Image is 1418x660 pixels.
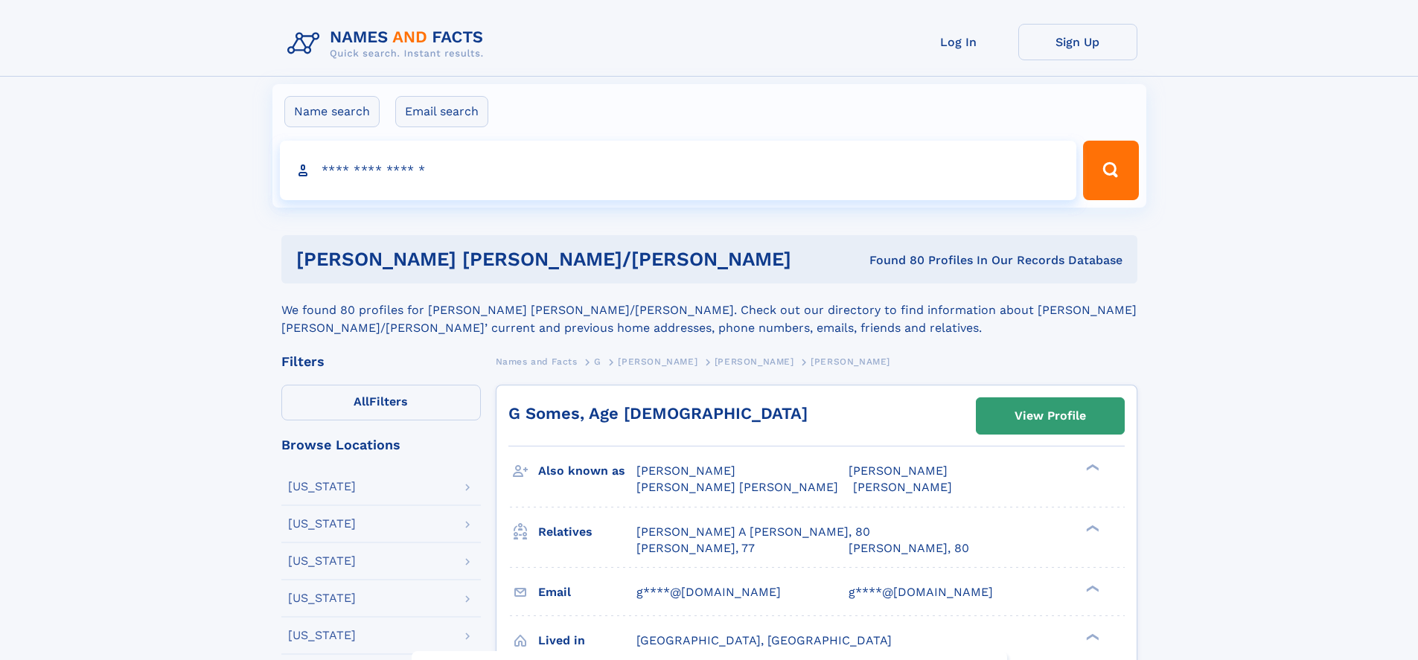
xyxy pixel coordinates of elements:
[594,352,601,371] a: G
[281,355,481,368] div: Filters
[715,352,794,371] a: [PERSON_NAME]
[538,458,636,484] h3: Also known as
[281,385,481,420] label: Filters
[811,356,890,367] span: [PERSON_NAME]
[830,252,1122,269] div: Found 80 Profiles In Our Records Database
[636,540,755,557] a: [PERSON_NAME], 77
[1082,583,1100,593] div: ❯
[395,96,488,127] label: Email search
[288,481,356,493] div: [US_STATE]
[715,356,794,367] span: [PERSON_NAME]
[977,398,1124,434] a: View Profile
[538,519,636,545] h3: Relatives
[899,24,1018,60] a: Log In
[1015,399,1086,433] div: View Profile
[594,356,601,367] span: G
[853,480,952,494] span: [PERSON_NAME]
[636,633,892,647] span: [GEOGRAPHIC_DATA], [GEOGRAPHIC_DATA]
[1083,141,1138,200] button: Search Button
[288,592,356,604] div: [US_STATE]
[636,480,838,494] span: [PERSON_NAME] [PERSON_NAME]
[354,394,369,409] span: All
[288,629,356,641] div: [US_STATE]
[496,352,578,371] a: Names and Facts
[849,464,948,478] span: [PERSON_NAME]
[618,356,697,367] span: [PERSON_NAME]
[636,464,735,478] span: [PERSON_NAME]
[288,518,356,530] div: [US_STATE]
[284,96,380,127] label: Name search
[508,404,808,423] a: G Somes, Age [DEMOGRAPHIC_DATA]
[618,352,697,371] a: [PERSON_NAME]
[1082,463,1100,472] div: ❯
[1082,632,1100,641] div: ❯
[296,250,831,269] h1: [PERSON_NAME] [PERSON_NAME]/[PERSON_NAME]
[636,524,870,540] a: [PERSON_NAME] A [PERSON_NAME], 80
[538,580,636,605] h3: Email
[281,283,1137,337] div: We found 80 profiles for [PERSON_NAME] [PERSON_NAME]/[PERSON_NAME]. Check out our directory to fi...
[1082,523,1100,533] div: ❯
[849,540,969,557] a: [PERSON_NAME], 80
[281,438,481,452] div: Browse Locations
[280,141,1077,200] input: search input
[1018,24,1137,60] a: Sign Up
[538,628,636,653] h3: Lived in
[281,24,496,64] img: Logo Names and Facts
[288,555,356,567] div: [US_STATE]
